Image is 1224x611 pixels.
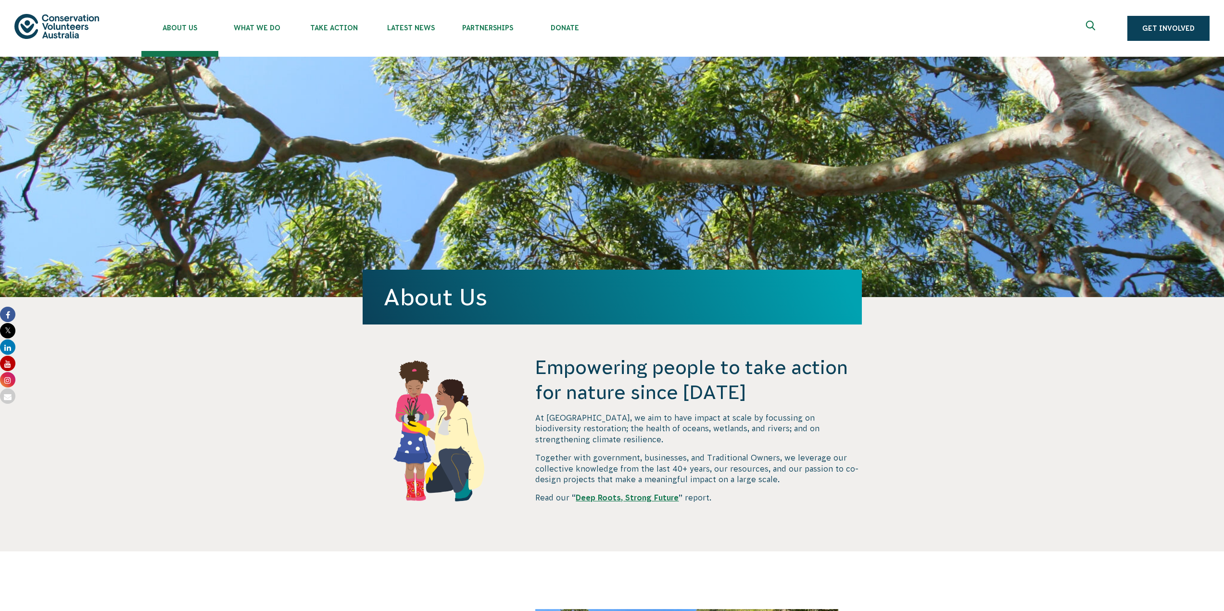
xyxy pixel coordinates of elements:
[14,14,99,38] img: logo.svg
[576,493,679,502] a: Deep Roots, Strong Future
[535,412,861,445] p: At [GEOGRAPHIC_DATA], we aim to have impact at scale by focussing on biodiversity restoration; th...
[218,24,295,32] span: What We Do
[384,284,841,310] h1: About Us
[1127,16,1210,41] a: Get Involved
[535,355,861,405] h4: Empowering people to take action for nature since [DATE]
[372,24,449,32] span: Latest News
[1080,17,1103,40] button: Expand search box Close search box
[449,24,526,32] span: Partnerships
[535,492,861,503] p: Read our “ ” report.
[141,24,218,32] span: About Us
[1086,21,1098,36] span: Expand search box
[295,24,372,32] span: Take Action
[526,24,603,32] span: Donate
[535,452,861,485] p: Together with government, businesses, and Traditional Owners, we leverage our collective knowledg...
